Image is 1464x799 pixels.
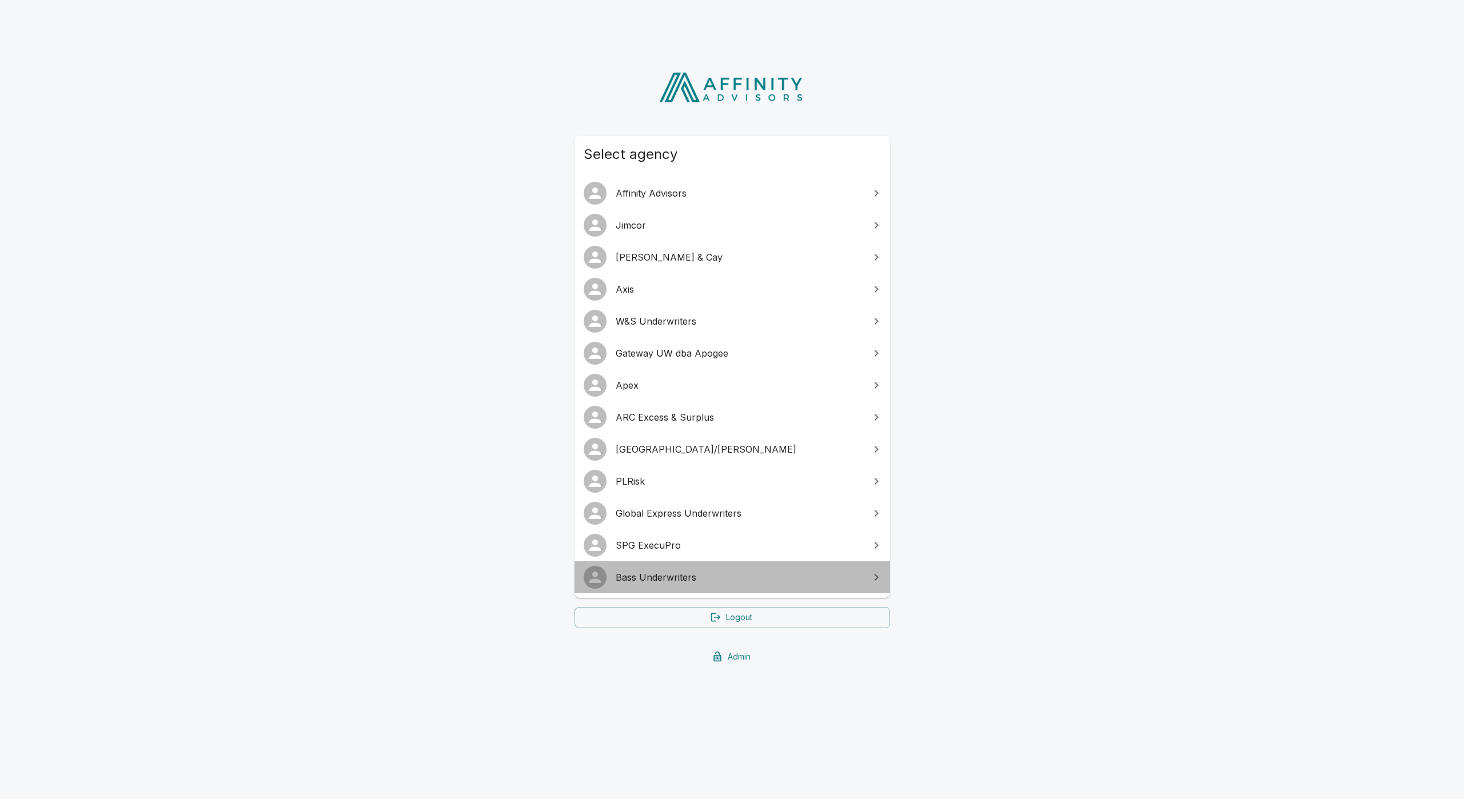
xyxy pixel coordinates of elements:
[616,346,863,360] span: Gateway UW dba Apogee
[616,218,863,232] span: Jimcor
[575,561,890,593] a: Bass Underwriters
[575,273,890,305] a: Axis
[616,474,863,488] span: PLRisk
[616,378,863,392] span: Apex
[575,646,890,668] a: Admin
[616,570,863,584] span: Bass Underwriters
[575,241,890,273] a: [PERSON_NAME] & Cay
[575,497,890,529] a: Global Express Underwriters
[575,607,890,628] a: Logout
[616,282,863,296] span: Axis
[616,506,863,520] span: Global Express Underwriters
[575,433,890,465] a: [GEOGRAPHIC_DATA]/[PERSON_NAME]
[575,209,890,241] a: Jimcor
[584,145,881,163] span: Select agency
[575,401,890,433] a: ARC Excess & Surplus
[616,186,863,200] span: Affinity Advisors
[616,314,863,328] span: W&S Underwriters
[575,369,890,401] a: Apex
[575,465,890,497] a: PLRisk
[616,442,863,456] span: [GEOGRAPHIC_DATA]/[PERSON_NAME]
[575,177,890,209] a: Affinity Advisors
[616,410,863,424] span: ARC Excess & Surplus
[616,538,863,552] span: SPG ExecuPro
[575,529,890,561] a: SPG ExecuPro
[575,337,890,369] a: Gateway UW dba Apogee
[650,69,814,106] img: Affinity Advisors Logo
[575,305,890,337] a: W&S Underwriters
[616,250,863,264] span: [PERSON_NAME] & Cay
